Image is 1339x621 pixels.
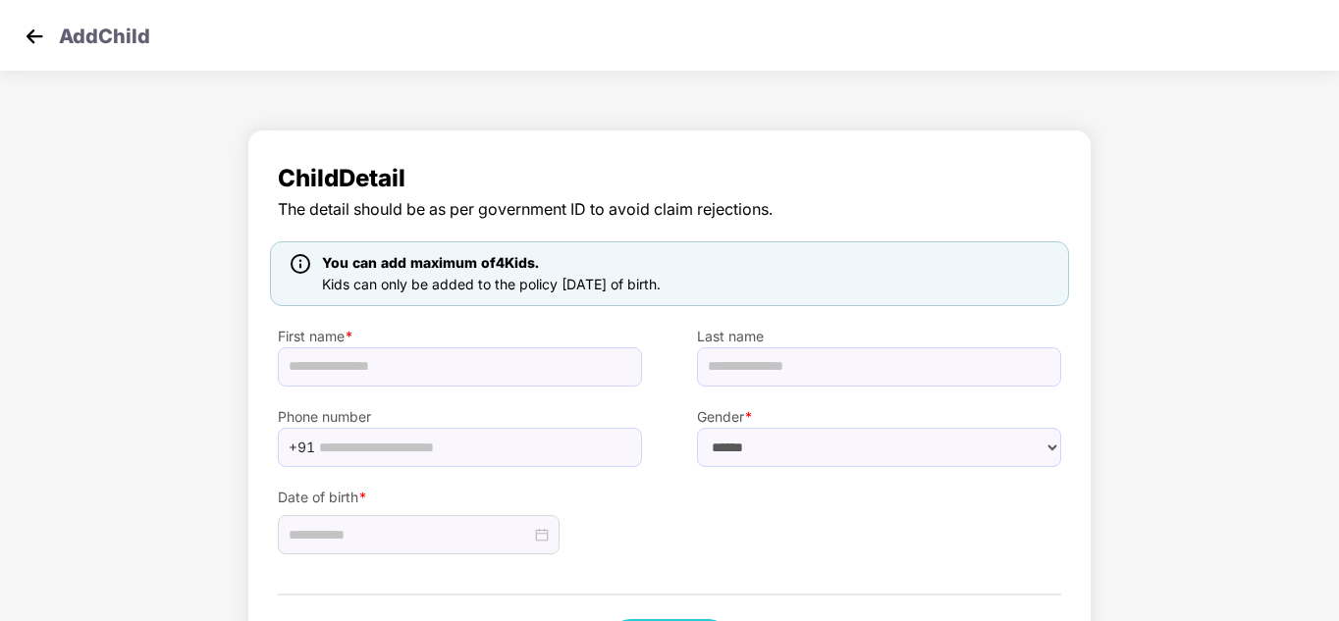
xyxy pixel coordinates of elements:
img: svg+xml;base64,PHN2ZyB4bWxucz0iaHR0cDovL3d3dy53My5vcmcvMjAwMC9zdmciIHdpZHRoPSIzMCIgaGVpZ2h0PSIzMC... [20,22,49,51]
label: Date of birth [278,487,642,508]
span: Kids can only be added to the policy [DATE] of birth. [322,276,661,292]
span: +91 [289,433,315,462]
label: First name [278,326,642,347]
span: You can add maximum of 4 Kids. [322,254,539,271]
img: icon [291,254,310,274]
span: The detail should be as per government ID to avoid claim rejections. [278,197,1061,222]
label: Phone number [278,406,642,428]
label: Gender [697,406,1061,428]
label: Last name [697,326,1061,347]
span: Child Detail [278,160,1061,197]
p: Add Child [59,22,150,45]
